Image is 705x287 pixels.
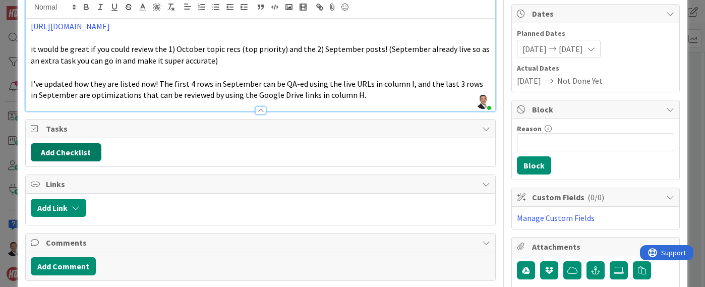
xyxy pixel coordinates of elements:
[31,79,485,100] span: I've updated how they are listed now! The first 4 rows in September can be QA-ed using the live U...
[31,143,101,161] button: Add Checklist
[46,178,477,190] span: Links
[587,192,604,202] span: ( 0/0 )
[46,123,477,135] span: Tasks
[31,44,491,66] span: it would be great if you could review the 1) October topic recs (top priority) and the 2) Septemb...
[517,124,542,133] label: Reason
[31,21,110,31] a: [URL][DOMAIN_NAME]
[31,199,86,217] button: Add Link
[559,43,583,55] span: [DATE]
[21,2,46,14] span: Support
[532,191,661,203] span: Custom Fields
[31,257,96,275] button: Add Comment
[532,8,661,20] span: Dates
[532,241,661,253] span: Attachments
[532,103,661,116] span: Block
[46,237,477,249] span: Comments
[476,95,490,109] img: UCWZD98YtWJuY0ewth2JkLzM7ZIabXpM.png
[517,75,541,87] span: [DATE]
[517,156,551,175] button: Block
[522,43,547,55] span: [DATE]
[557,75,603,87] span: Not Done Yet
[517,28,674,39] span: Planned Dates
[517,63,674,74] span: Actual Dates
[517,213,595,223] a: Manage Custom Fields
